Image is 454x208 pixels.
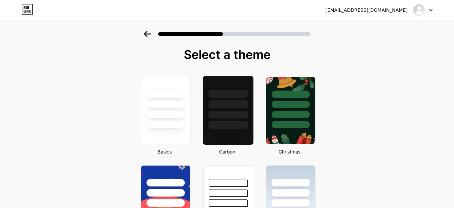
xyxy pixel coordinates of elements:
div: [EMAIL_ADDRESS][DOMAIN_NAME] [325,7,408,14]
img: kensingtonconcrete [413,4,425,16]
div: Basics [139,148,191,155]
div: Christmas [264,148,316,155]
div: Carbon [201,148,253,155]
div: Select a theme [138,48,316,61]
